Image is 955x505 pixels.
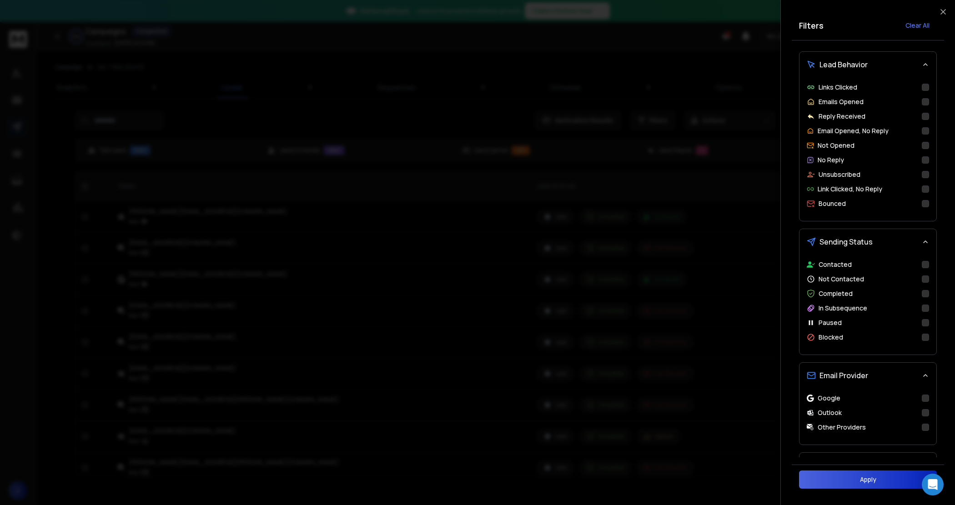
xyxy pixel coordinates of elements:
[922,474,944,495] div: Open Intercom Messenger
[799,388,936,445] div: Email Provider
[819,83,857,92] p: Links Clicked
[819,275,864,284] p: Not Contacted
[898,16,937,35] button: Clear All
[799,470,937,489] button: Apply
[819,59,868,70] span: Lead Behavior
[799,19,824,32] h2: Filters
[819,97,864,106] p: Emails Opened
[818,126,889,135] p: Email Opened, No Reply
[819,318,842,327] p: Paused
[818,423,866,432] p: Other Providers
[799,363,936,388] button: Email Provider
[818,185,882,194] p: Link Clicked, No Reply
[818,141,854,150] p: Not Opened
[818,408,842,417] p: Outlook
[819,112,865,121] p: Reply Received
[819,260,852,269] p: Contacted
[819,289,853,298] p: Completed
[799,52,936,77] button: Lead Behavior
[819,199,846,208] p: Bounced
[819,370,868,381] span: Email Provider
[799,453,936,478] button: Lead Status
[799,77,936,221] div: Lead Behavior
[799,229,936,255] button: Sending Status
[819,333,843,342] p: Blocked
[819,236,873,247] span: Sending Status
[819,304,867,313] p: In Subsequence
[818,155,844,165] p: No Reply
[799,255,936,355] div: Sending Status
[818,394,840,403] p: Google
[819,170,860,179] p: Unsubscribed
